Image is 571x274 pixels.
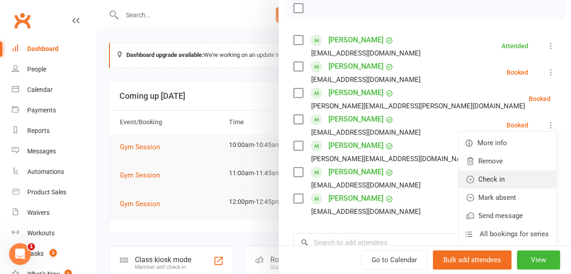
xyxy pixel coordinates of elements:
[529,96,551,102] div: Booked
[27,250,44,257] div: Tasks
[27,229,55,237] div: Workouts
[458,134,556,152] a: More info
[506,122,528,128] div: Booked
[311,74,421,86] div: [EMAIL_ADDRESS][DOMAIN_NAME]
[12,203,96,223] a: Waivers
[12,121,96,141] a: Reports
[27,209,50,216] div: Waivers
[328,138,383,153] a: [PERSON_NAME]
[12,244,96,264] a: Tasks 3
[311,153,473,165] div: [PERSON_NAME][EMAIL_ADDRESS][DOMAIN_NAME]
[361,250,427,269] a: Go to Calendar
[27,66,46,73] div: People
[12,59,96,80] a: People
[311,47,421,59] div: [EMAIL_ADDRESS][DOMAIN_NAME]
[311,100,525,112] div: [PERSON_NAME][EMAIL_ADDRESS][PERSON_NAME][DOMAIN_NAME]
[27,168,64,175] div: Automations
[11,9,34,32] a: Clubworx
[480,228,549,239] span: All bookings for series
[12,223,96,244] a: Workouts
[12,100,96,121] a: Payments
[9,243,31,265] iframe: Intercom live chat
[458,207,556,225] a: Send message
[12,182,96,203] a: Product Sales
[328,86,383,100] a: [PERSON_NAME]
[328,112,383,127] a: [PERSON_NAME]
[27,147,56,155] div: Messages
[433,250,511,269] button: Bulk add attendees
[12,39,96,59] a: Dashboard
[12,80,96,100] a: Calendar
[506,69,528,76] div: Booked
[27,188,66,196] div: Product Sales
[311,206,421,218] div: [EMAIL_ADDRESS][DOMAIN_NAME]
[458,152,556,170] a: Remove
[12,141,96,162] a: Messages
[458,225,556,243] a: All bookings for series
[28,243,35,250] span: 1
[293,233,556,252] input: Search to add attendees
[27,107,56,114] div: Payments
[501,43,528,49] div: Attended
[458,188,556,207] a: Mark absent
[27,45,59,52] div: Dashboard
[311,179,421,191] div: [EMAIL_ADDRESS][DOMAIN_NAME]
[27,86,53,93] div: Calendar
[50,249,57,257] span: 3
[477,137,507,148] span: More info
[311,127,421,138] div: [EMAIL_ADDRESS][DOMAIN_NAME]
[458,170,556,188] a: Check in
[517,250,560,269] button: View
[328,59,383,74] a: [PERSON_NAME]
[328,165,383,179] a: [PERSON_NAME]
[328,33,383,47] a: [PERSON_NAME]
[27,127,50,134] div: Reports
[12,162,96,182] a: Automations
[328,191,383,206] a: [PERSON_NAME]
